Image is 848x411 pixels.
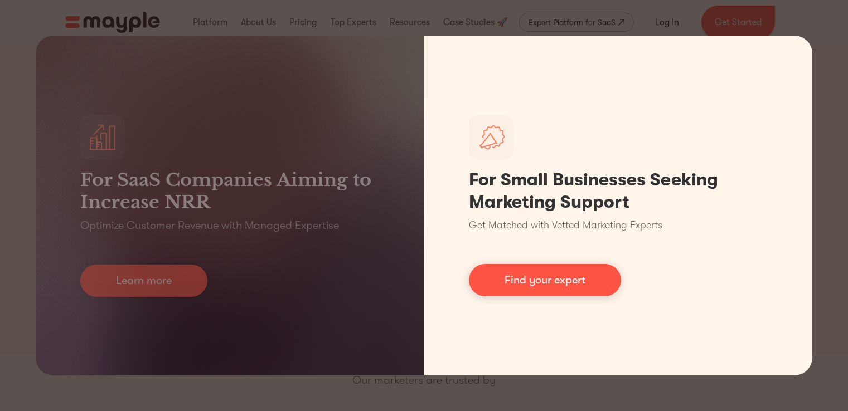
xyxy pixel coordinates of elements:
h3: For SaaS Companies Aiming to Increase NRR [80,169,380,213]
a: Learn more [80,265,207,297]
a: Find your expert [469,264,621,296]
p: Optimize Customer Revenue with Managed Expertise [80,218,339,233]
h1: For Small Businesses Seeking Marketing Support [469,169,768,213]
p: Get Matched with Vetted Marketing Experts [469,218,662,233]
